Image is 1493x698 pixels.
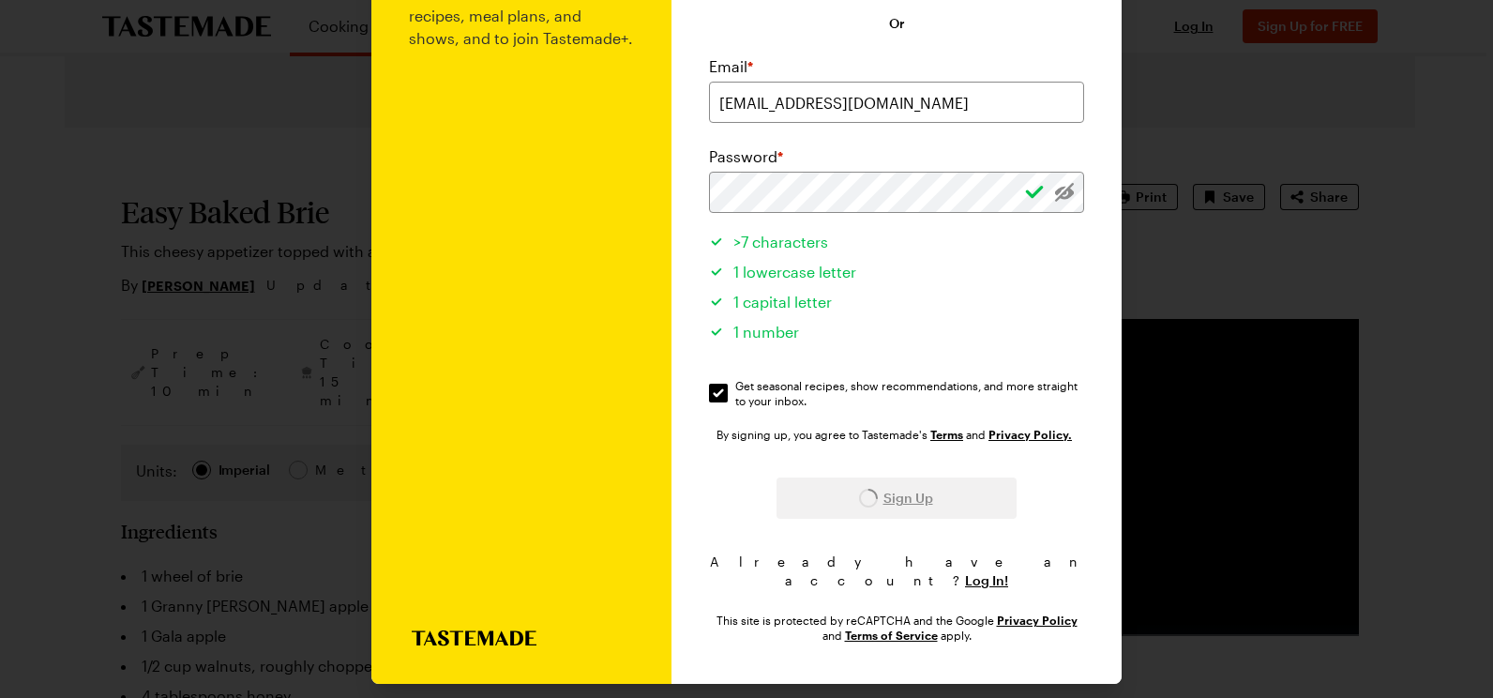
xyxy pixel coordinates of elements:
span: 1 lowercase letter [733,263,856,281]
a: Google Terms of Service [845,627,938,643]
a: Tastemade Privacy Policy [988,426,1072,442]
span: Get seasonal recipes, show recommendations, and more straight to your inbox. [735,378,1086,408]
label: Password [709,145,783,168]
div: This site is protected by reCAPTCHA and the Google and apply. [709,613,1084,643]
a: Google Privacy Policy [997,612,1078,628]
label: Email [709,55,753,78]
span: Or [889,14,905,33]
span: 1 capital letter [733,293,832,311]
a: Tastemade Terms of Service [930,426,963,442]
div: By signing up, you agree to Tastemade's and [716,425,1077,444]
span: Already have an account? [710,554,1084,588]
input: Get seasonal recipes, show recommendations, and more straight to your inbox. [709,384,728,402]
button: Log In! [965,571,1008,590]
span: 1 number [733,323,799,341]
span: >7 characters [733,233,828,250]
